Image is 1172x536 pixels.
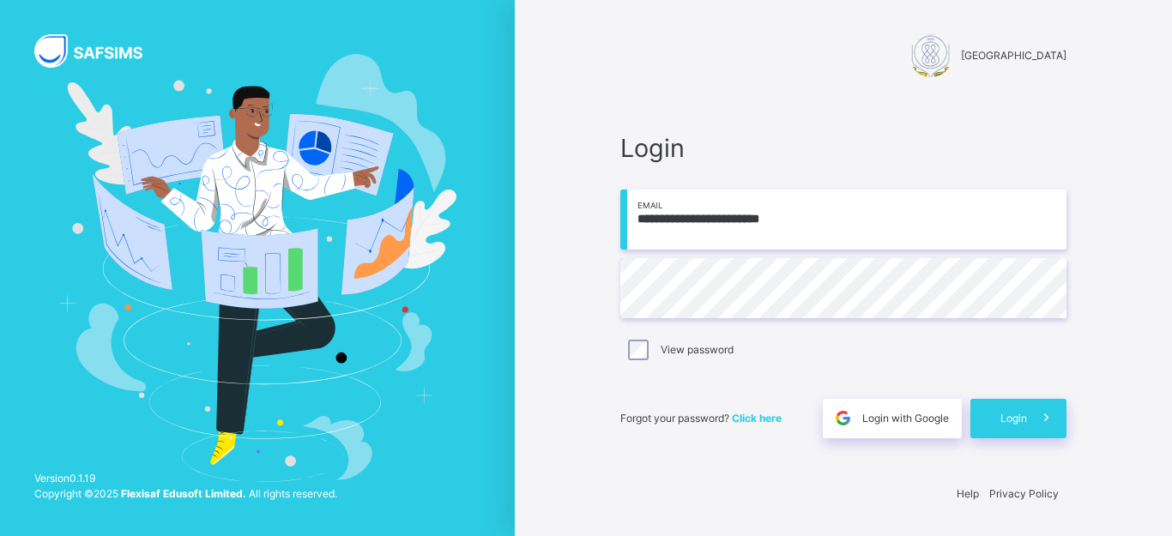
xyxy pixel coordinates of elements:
img: google.396cfc9801f0270233282035f929180a.svg [833,408,853,428]
span: Login with Google [862,411,949,426]
img: SAFSIMS Logo [34,34,163,68]
span: Copyright © 2025 All rights reserved. [34,487,337,500]
a: Help [957,487,979,500]
span: Login [1000,411,1027,426]
label: View password [661,342,734,358]
a: Privacy Policy [989,487,1059,500]
span: [GEOGRAPHIC_DATA] [961,48,1066,63]
span: Forgot your password? [620,412,782,425]
a: Click here [732,412,782,425]
img: Hero Image [58,54,457,483]
strong: Flexisaf Edusoft Limited. [121,487,246,500]
span: Login [620,129,1066,166]
span: Version 0.1.19 [34,471,337,486]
